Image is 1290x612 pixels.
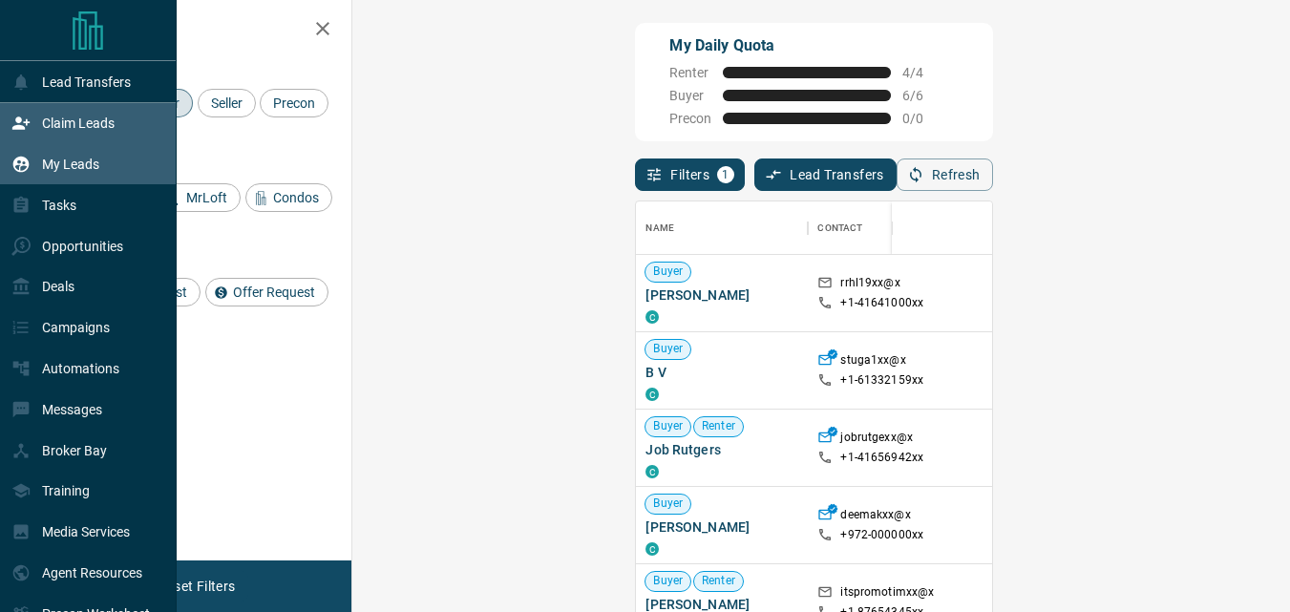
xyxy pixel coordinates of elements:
div: Name [636,201,808,255]
div: MrLoft [159,183,241,212]
div: Name [645,201,674,255]
span: Buyer [669,88,711,103]
span: [PERSON_NAME] [645,285,798,305]
span: Renter [694,573,743,589]
p: +1- 41641000xx [840,295,923,311]
span: Precon [266,95,322,111]
p: stuga1xx@x [840,352,905,372]
span: Buyer [645,264,690,280]
div: condos.ca [645,542,659,556]
div: Contact [808,201,961,255]
h2: Filters [61,19,332,42]
div: Contact [817,201,862,255]
div: condos.ca [645,465,659,478]
span: 6 / 6 [902,88,944,103]
p: itspromotimxx@x [840,584,934,604]
p: +1- 61332159xx [840,372,923,389]
span: B V [645,363,798,382]
span: Offer Request [226,285,322,300]
p: +972- 000000xx [840,527,923,543]
button: Lead Transfers [754,158,897,191]
div: Condos [245,183,332,212]
button: Refresh [897,158,993,191]
span: Buyer [645,418,690,434]
span: Job Rutgers [645,440,798,459]
span: Condos [266,190,326,205]
div: Seller [198,89,256,117]
span: 1 [719,168,732,181]
div: condos.ca [645,388,659,401]
span: Buyer [645,496,690,512]
span: [PERSON_NAME] [645,517,798,537]
div: condos.ca [645,310,659,324]
p: jobrutgexx@x [840,430,913,450]
p: deemakxx@x [840,507,910,527]
span: MrLoft [180,190,234,205]
div: Precon [260,89,328,117]
button: Filters1 [635,158,745,191]
p: rrhl19xx@x [840,275,899,295]
p: My Daily Quota [669,34,944,57]
span: Buyer [645,573,690,589]
p: +1- 41656942xx [840,450,923,466]
span: Buyer [645,341,690,357]
div: Offer Request [205,278,328,306]
span: 4 / 4 [902,65,944,80]
span: Renter [669,65,711,80]
span: 0 / 0 [902,111,944,126]
span: Renter [694,418,743,434]
span: Seller [204,95,249,111]
span: Precon [669,111,711,126]
button: Reset Filters [145,570,247,602]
